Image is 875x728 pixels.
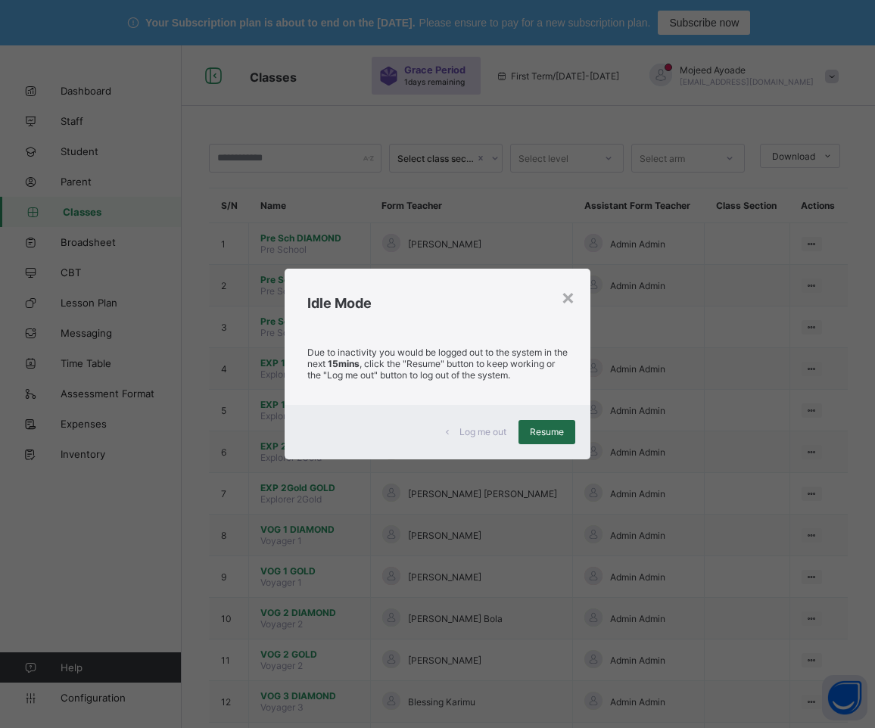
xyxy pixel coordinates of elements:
div: × [561,284,575,310]
span: Resume [530,426,564,437]
h2: Idle Mode [307,295,568,311]
span: Log me out [459,426,506,437]
strong: 15mins [328,358,360,369]
p: Due to inactivity you would be logged out to the system in the next , click the "Resume" button t... [307,347,568,381]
